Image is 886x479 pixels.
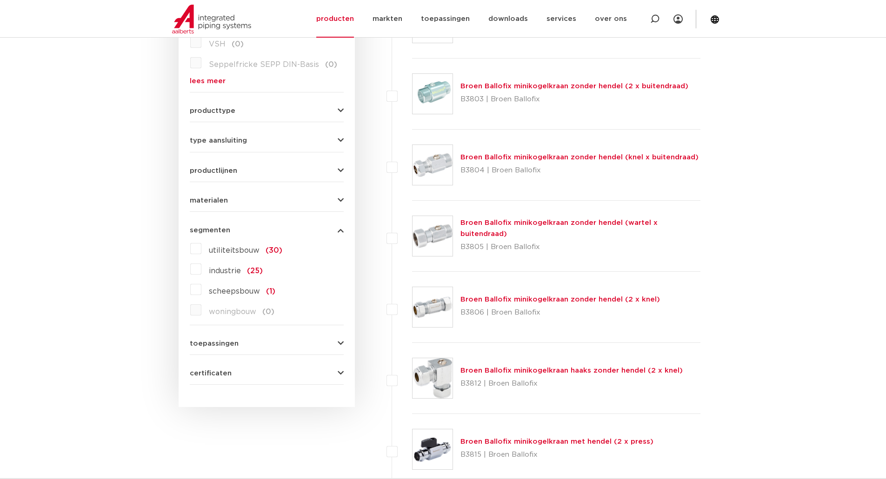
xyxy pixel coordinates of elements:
[262,308,274,315] span: (0)
[190,167,237,174] span: productlijnen
[190,107,235,114] span: producttype
[460,367,683,374] a: Broen Ballofix minikogelkraan haaks zonder hendel (2 x knel)
[209,308,256,315] span: woningbouw
[413,216,453,256] img: Thumbnail for Broen Ballofix minikogelkraan zonder hendel (wartel x buitendraad)
[209,267,241,275] span: industrie
[190,167,344,174] button: productlijnen
[190,227,344,234] button: segmenten
[460,219,658,237] a: Broen Ballofix minikogelkraan zonder hendel (wartel x buitendraad)
[460,154,699,161] a: Broen Ballofix minikogelkraan zonder hendel (knel x buitendraad)
[266,288,275,295] span: (1)
[247,267,263,275] span: (25)
[413,429,453,469] img: Thumbnail for Broen Ballofix minikogelkraan met hendel (2 x press)
[266,247,282,254] span: (30)
[460,305,660,320] p: B3806 | Broen Ballofix
[190,370,344,377] button: certificaten
[325,61,337,68] span: (0)
[190,370,232,377] span: certificaten
[190,197,228,204] span: materialen
[413,358,453,398] img: Thumbnail for Broen Ballofix minikogelkraan haaks zonder hendel (2 x knel)
[460,296,660,303] a: Broen Ballofix minikogelkraan zonder hendel (2 x knel)
[190,137,247,144] span: type aansluiting
[460,92,688,107] p: B3803 | Broen Ballofix
[190,227,230,234] span: segmenten
[413,74,453,114] img: Thumbnail for Broen Ballofix minikogelkraan zonder hendel (2 x buitendraad)
[460,83,688,90] a: Broen Ballofix minikogelkraan zonder hendel (2 x buitendraad)
[190,107,344,114] button: producttype
[460,163,699,178] p: B3804 | Broen Ballofix
[190,340,344,347] button: toepassingen
[460,376,683,391] p: B3812 | Broen Ballofix
[209,247,260,254] span: utiliteitsbouw
[190,78,344,85] a: lees meer
[209,61,319,68] span: Seppelfricke SEPP DIN-Basis
[190,137,344,144] button: type aansluiting
[209,288,260,295] span: scheepsbouw
[413,145,453,185] img: Thumbnail for Broen Ballofix minikogelkraan zonder hendel (knel x buitendraad)
[190,197,344,204] button: materialen
[190,340,239,347] span: toepassingen
[209,40,226,48] span: VSH
[460,438,653,445] a: Broen Ballofix minikogelkraan met hendel (2 x press)
[232,40,244,48] span: (0)
[460,447,653,462] p: B3815 | Broen Ballofix
[413,287,453,327] img: Thumbnail for Broen Ballofix minikogelkraan zonder hendel (2 x knel)
[460,240,701,255] p: B3805 | Broen Ballofix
